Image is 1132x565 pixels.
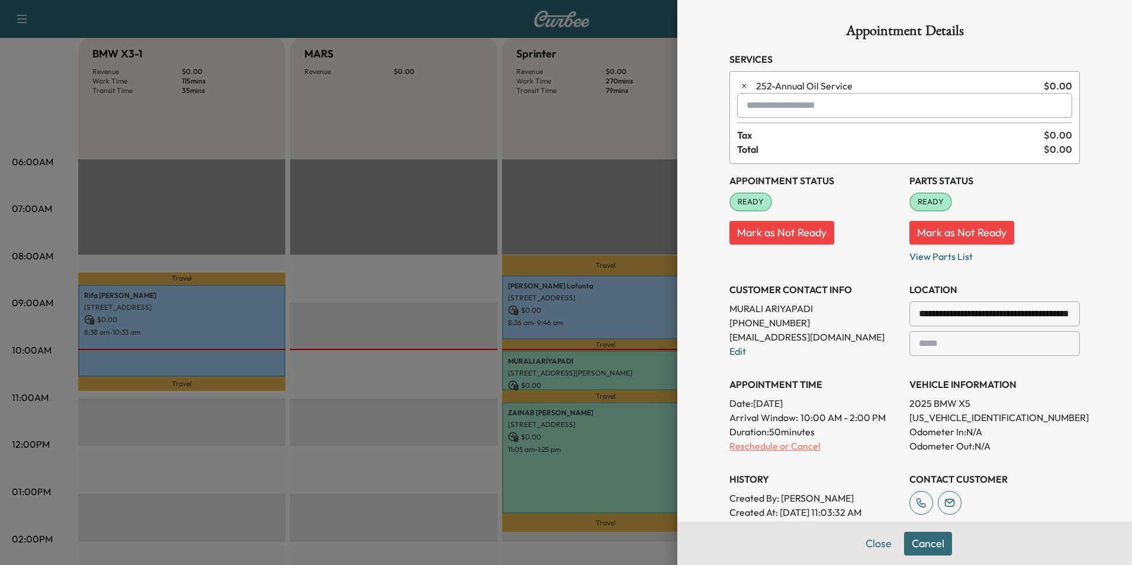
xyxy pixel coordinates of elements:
p: 2025 BMW X5 [909,396,1080,410]
p: [EMAIL_ADDRESS][DOMAIN_NAME] [729,330,900,344]
p: Created By : [PERSON_NAME] [729,491,900,505]
span: 10:00 AM - 2:00 PM [800,410,886,425]
span: Annual Oil Service [756,79,1039,93]
h3: APPOINTMENT TIME [729,377,900,391]
h3: VEHICLE INFORMATION [909,377,1080,391]
span: Total [737,142,1044,156]
button: Mark as Not Ready [909,221,1014,245]
h1: Appointment Details [729,24,1080,43]
span: $ 0.00 [1044,142,1072,156]
button: Mark as Not Ready [729,221,834,245]
button: Close [858,532,899,556]
h3: Services [729,52,1080,66]
p: [US_VEHICLE_IDENTIFICATION_NUMBER] [909,410,1080,425]
h3: Parts Status [909,174,1080,188]
p: Date: [DATE] [729,396,900,410]
span: $ 0.00 [1044,79,1072,93]
h3: LOCATION [909,282,1080,297]
span: $ 0.00 [1044,128,1072,142]
span: READY [911,196,951,208]
p: View Parts List [909,245,1080,264]
button: Cancel [904,532,952,556]
p: MURALI ARIYAPADI [729,301,900,316]
span: Tax [737,128,1044,142]
span: READY [731,196,771,208]
a: Edit [729,345,746,357]
p: Modified By : [PERSON_NAME] [729,519,900,534]
h3: Appointment Status [729,174,900,188]
p: [PHONE_NUMBER] [729,316,900,330]
h3: History [729,472,900,486]
p: Created At : [DATE] 11:03:32 AM [729,505,900,519]
p: Duration: 50 minutes [729,425,900,439]
h3: CUSTOMER CONTACT INFO [729,282,900,297]
p: Odometer In: N/A [909,425,1080,439]
h3: CONTACT CUSTOMER [909,472,1080,486]
p: Reschedule or Cancel [729,439,900,453]
p: Arrival Window: [729,410,900,425]
p: Odometer Out: N/A [909,439,1080,453]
